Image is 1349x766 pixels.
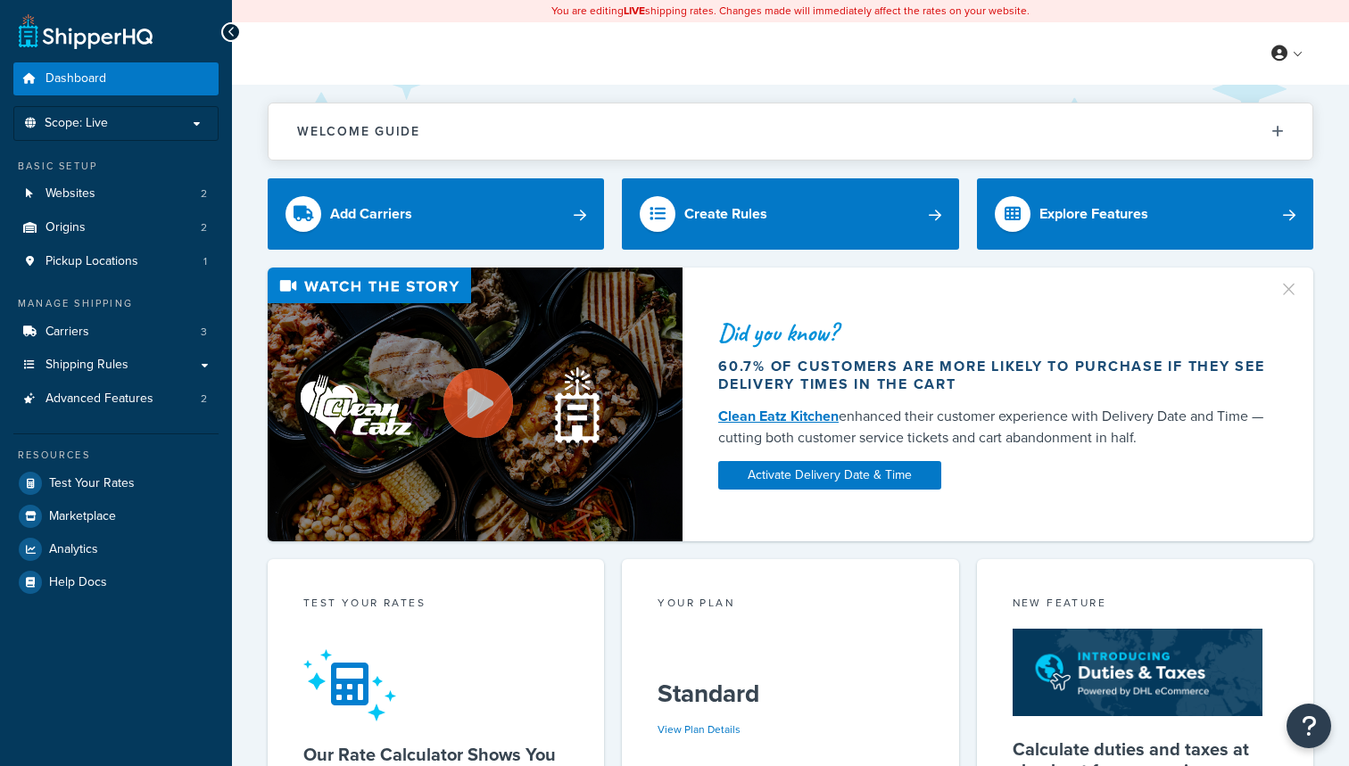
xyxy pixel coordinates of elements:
span: Advanced Features [46,391,153,407]
span: 1 [203,254,207,269]
div: enhanced their customer experience with Delivery Date and Time — cutting both customer service ti... [718,406,1267,449]
img: Video thumbnail [268,268,683,541]
span: 3 [201,325,207,340]
li: Websites [13,177,219,210]
a: Carriers3 [13,316,219,349]
span: Help Docs [49,575,107,590]
span: Analytics [49,542,98,557]
b: LIVE [624,3,645,19]
div: Your Plan [658,595,923,615]
div: Manage Shipping [13,296,219,311]
span: Websites [46,186,95,202]
a: Create Rules [622,178,958,250]
div: New Feature [1013,595,1278,615]
span: 2 [201,186,207,202]
button: Welcome Guide [269,103,1312,160]
div: Explore Features [1039,202,1148,227]
a: Test Your Rates [13,467,219,499]
span: Carriers [46,325,89,340]
a: Websites2 [13,177,219,210]
a: Add Carriers [268,178,604,250]
span: Marketplace [49,509,116,524]
h2: Welcome Guide [297,125,420,138]
div: Test your rates [303,595,568,615]
a: Activate Delivery Date & Time [718,461,941,490]
a: Origins2 [13,211,219,244]
a: View Plan Details [658,721,741,737]
div: Basic Setup [13,159,219,174]
a: Analytics [13,533,219,565]
a: Marketplace [13,500,219,532]
li: Pickup Locations [13,245,219,278]
span: Shipping Rules [46,358,128,373]
div: Resources [13,448,219,463]
li: Carriers [13,316,219,349]
li: Advanced Features [13,383,219,416]
a: Explore Features [977,178,1313,250]
span: Origins [46,220,86,235]
div: Add Carriers [330,202,412,227]
div: Did you know? [718,320,1267,345]
button: Open Resource Center [1287,704,1331,748]
span: Test Your Rates [49,476,135,491]
div: 60.7% of customers are more likely to purchase if they see delivery times in the cart [718,358,1267,393]
a: Dashboard [13,62,219,95]
span: Dashboard [46,71,106,86]
a: Clean Eatz Kitchen [718,406,839,426]
li: Origins [13,211,219,244]
span: 2 [201,391,207,407]
a: Shipping Rules [13,349,219,382]
h5: Standard [658,680,923,708]
div: Create Rules [684,202,767,227]
span: 2 [201,220,207,235]
span: Pickup Locations [46,254,138,269]
a: Pickup Locations1 [13,245,219,278]
a: Help Docs [13,566,219,598]
span: Scope: Live [45,116,108,131]
a: Advanced Features2 [13,383,219,416]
